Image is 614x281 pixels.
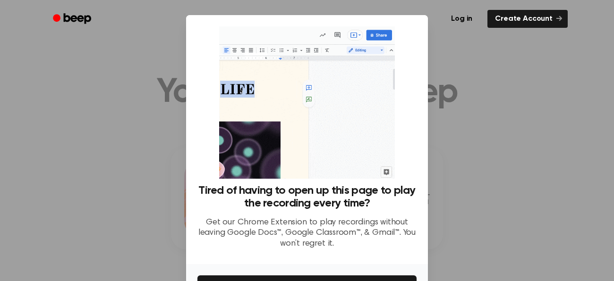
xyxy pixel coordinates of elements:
[197,184,417,210] h3: Tired of having to open up this page to play the recording every time?
[442,8,482,30] a: Log in
[487,10,568,28] a: Create Account
[46,10,100,28] a: Beep
[197,217,417,249] p: Get our Chrome Extension to play recordings without leaving Google Docs™, Google Classroom™, & Gm...
[219,26,394,179] img: Beep extension in action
